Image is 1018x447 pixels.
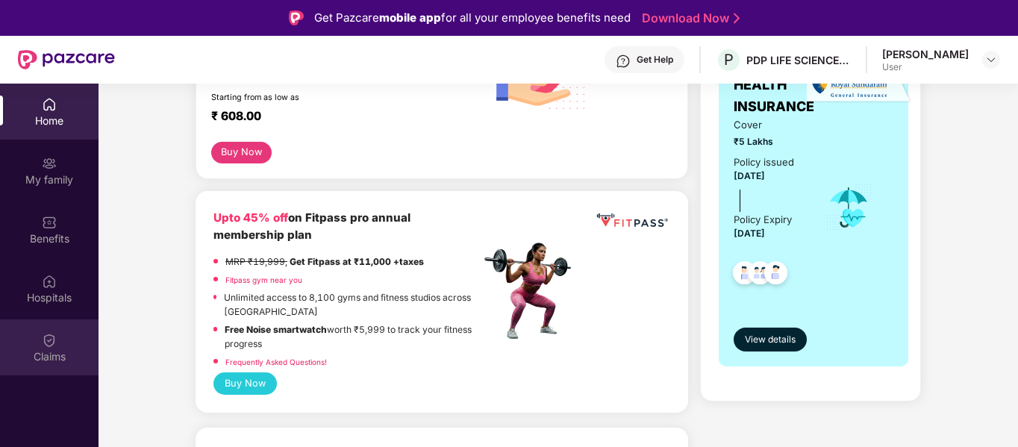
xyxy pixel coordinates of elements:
span: GROUP HEALTH INSURANCE [734,54,814,117]
span: P [724,51,734,69]
img: svg+xml;base64,PHN2ZyB4bWxucz0iaHR0cDovL3d3dy53My5vcmcvMjAwMC9zdmciIHdpZHRoPSI0OC45NDMiIGhlaWdodD... [726,257,763,293]
div: [PERSON_NAME] [882,47,969,61]
a: Frequently Asked Questions! [225,357,327,366]
div: Starting from as low as [211,93,417,103]
strong: Free Noise smartwatch [225,324,327,335]
div: PDP LIFE SCIENCE LOGISTICS INDIA PRIVATE LIMITED [746,53,851,67]
img: svg+xml;base64,PHN2ZyBpZD0iQ2xhaW0iIHhtbG5zPSJodHRwOi8vd3d3LnczLm9yZy8yMDAwL3N2ZyIgd2lkdGg9IjIwIi... [42,333,57,348]
p: Unlimited access to 8,100 gyms and fitness studios across [GEOGRAPHIC_DATA] [224,290,480,319]
img: svg+xml;base64,PHN2ZyB3aWR0aD0iMjAiIGhlaWdodD0iMjAiIHZpZXdCb3g9IjAgMCAyMCAyMCIgZmlsbD0ibm9uZSIgeG... [42,156,57,171]
p: worth ₹5,999 to track your fitness progress [225,322,480,351]
b: on Fitpass pro annual membership plan [213,210,410,243]
img: svg+xml;base64,PHN2ZyB4bWxucz0iaHR0cDovL3d3dy53My5vcmcvMjAwMC9zdmciIHdpZHRoPSI0OC45MTUiIGhlaWdodD... [742,257,778,293]
div: User [882,61,969,73]
div: ₹ 608.00 [211,109,466,127]
span: [DATE] [734,228,765,239]
img: Logo [289,10,304,25]
div: Policy issued [734,154,794,170]
img: insurerLogo [807,67,911,104]
div: Policy Expiry [734,212,792,228]
img: Stroke [734,10,740,26]
span: ₹5 Lakhs [734,134,804,149]
img: svg+xml;base64,PHN2ZyBpZD0iQmVuZWZpdHMiIHhtbG5zPSJodHRwOi8vd3d3LnczLm9yZy8yMDAwL3N2ZyIgd2lkdGg9Ij... [42,215,57,230]
strong: Get Fitpass at ₹11,000 +taxes [290,256,424,267]
img: icon [825,183,873,232]
div: Get Pazcare for all your employee benefits need [314,9,631,27]
img: svg+xml;base64,PHN2ZyBpZD0iSGVscC0zMngzMiIgeG1sbnM9Imh0dHA6Ly93d3cudzMub3JnLzIwMDAvc3ZnIiB3aWR0aD... [616,54,631,69]
img: svg+xml;base64,PHN2ZyBpZD0iSG9zcGl0YWxzIiB4bWxucz0iaHR0cDovL3d3dy53My5vcmcvMjAwMC9zdmciIHdpZHRoPS... [42,274,57,289]
span: View details [745,333,796,347]
img: fpp.png [480,239,584,343]
del: MRP ₹19,999, [225,256,287,267]
a: Download Now [642,10,735,26]
img: fppp.png [594,209,670,233]
span: Cover [734,117,804,133]
strong: mobile app [379,10,441,25]
div: Get Help [637,54,673,66]
button: View details [734,328,807,351]
a: Fitpass gym near you [225,275,302,284]
span: [DATE] [734,170,765,181]
img: New Pazcare Logo [18,50,115,69]
b: Upto 45% off [213,210,288,225]
button: Buy Now [213,372,277,395]
button: Buy Now [211,142,272,163]
img: svg+xml;base64,PHN2ZyBpZD0iSG9tZSIgeG1sbnM9Imh0dHA6Ly93d3cudzMub3JnLzIwMDAvc3ZnIiB3aWR0aD0iMjAiIG... [42,97,57,112]
img: svg+xml;base64,PHN2ZyB4bWxucz0iaHR0cDovL3d3dy53My5vcmcvMjAwMC9zdmciIHdpZHRoPSI0OC45NDMiIGhlaWdodD... [758,257,794,293]
img: svg+xml;base64,PHN2ZyBpZD0iRHJvcGRvd24tMzJ4MzIiIHhtbG5zPSJodHRwOi8vd3d3LnczLm9yZy8yMDAwL3N2ZyIgd2... [985,54,997,66]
